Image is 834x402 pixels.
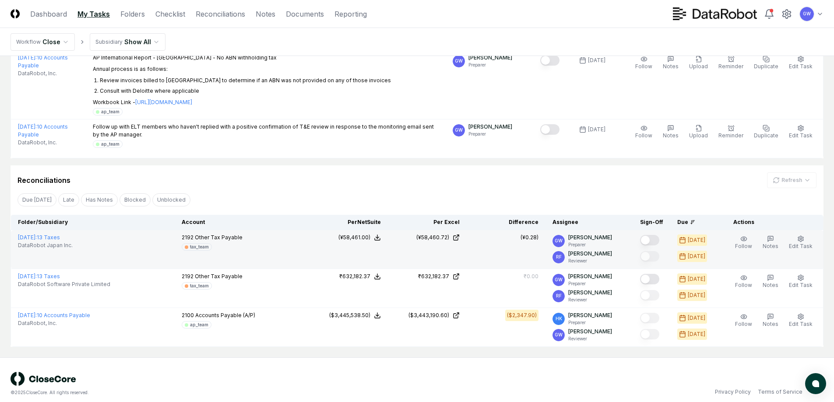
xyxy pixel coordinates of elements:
span: RF [556,254,562,260]
p: Reviewer [568,297,612,303]
div: tax_team [190,244,209,250]
th: Per NetSuite [309,215,388,230]
div: Actions [726,218,816,226]
div: (¥58,460.72) [416,234,449,241]
a: Terms of Service [758,388,802,396]
a: My Tasks [77,9,110,19]
span: Accounts Payable (A/P) [195,312,255,318]
p: [PERSON_NAME] [568,289,612,297]
div: [DATE] [588,126,605,133]
span: [DATE] : [18,234,37,241]
button: Mark complete [540,55,560,66]
span: DataRobot Japan Inc. [18,241,73,249]
button: Edit Task [787,273,814,291]
th: Per Excel [388,215,467,230]
span: Follow [735,282,752,288]
a: Dashboard [30,9,67,19]
a: ₹632,182.37 [395,273,460,280]
button: Follow [633,54,654,72]
span: GW [555,238,563,244]
span: Duplicate [754,63,778,70]
button: Notes [661,54,680,72]
p: Follow up with ELT members who haven't replied with a positive confirmation of T&E review in resp... [93,123,439,139]
div: [DATE] [688,330,705,338]
span: Notes [763,282,778,288]
button: Follow [733,311,754,330]
span: Edit Task [789,282,813,288]
button: Edit Task [787,123,814,141]
div: ($2,347.90) [507,311,537,319]
span: Duplicate [754,132,778,139]
p: Reviewer [568,336,612,342]
a: (¥58,460.72) [395,234,460,241]
span: GW [555,332,563,338]
button: Notes [761,273,780,291]
span: 2100 [182,312,194,318]
button: Blocked [120,193,151,206]
button: Mark complete [640,313,659,323]
span: Upload [689,63,708,70]
a: Checklist [155,9,185,19]
span: Notes [763,243,778,249]
span: GW [455,127,463,133]
span: Notes [663,132,679,139]
img: DataRobot logo [673,7,757,20]
div: Due [677,218,712,226]
p: AP International Report - [GEOGRAPHIC_DATA] - No ABN withholding tax [93,54,391,62]
span: DataRobot, Inc. [18,139,57,147]
div: ap_team [101,141,120,147]
p: [PERSON_NAME] [468,123,512,131]
button: Reminder [717,54,745,72]
span: Other Tax Payable [195,273,243,280]
nav: breadcrumb [11,33,165,51]
span: Reminder [718,63,743,70]
a: [URL][DOMAIN_NAME] [135,98,192,106]
span: Upload [689,132,708,139]
button: Mark complete [540,124,560,135]
button: Follow [733,234,754,252]
button: Mark complete [640,329,659,339]
div: Subsidiary [95,38,123,46]
th: Folder/Subsidiary [11,215,175,230]
button: Edit Task [787,311,814,330]
button: Edit Task [787,234,814,252]
p: Preparer [568,241,612,248]
span: HK [556,315,562,322]
span: Follow [635,132,652,139]
span: GW [803,10,811,17]
div: [DATE] [688,314,705,322]
div: [DATE] [688,275,705,283]
button: Mark complete [640,274,659,284]
button: Upload [687,54,710,72]
a: [DATE]:10 Accounts Payable [18,123,68,138]
div: [DATE] [588,56,605,64]
th: Assignee [545,215,633,230]
button: Upload [687,123,710,141]
a: [DATE]:10 Accounts Payable [18,312,90,318]
div: tax_team [190,283,209,289]
p: Workbook Link - [93,98,391,106]
span: GW [555,276,563,283]
button: Notes [761,234,780,252]
button: Duplicate [752,54,780,72]
img: logo [11,372,76,386]
div: ₹632,182.37 [418,273,449,280]
span: Reminder [718,132,743,139]
a: [DATE]:13 Taxes [18,273,60,280]
div: ₹632,182.37 [339,273,370,280]
p: [PERSON_NAME] [568,250,612,258]
p: [PERSON_NAME] [568,311,612,319]
img: Logo [11,9,20,18]
button: Follow [733,273,754,291]
div: [DATE] [688,236,705,244]
button: Follow [633,123,654,141]
div: ($3,443,190.60) [408,311,449,319]
div: [DATE] [688,252,705,260]
div: ($3,445,538.50) [329,311,370,319]
span: Follow [735,243,752,249]
span: [DATE] : [18,273,37,280]
p: Preparer [468,131,512,137]
p: Preparer [468,62,512,68]
th: Difference [467,215,545,230]
p: Preparer [568,319,612,326]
